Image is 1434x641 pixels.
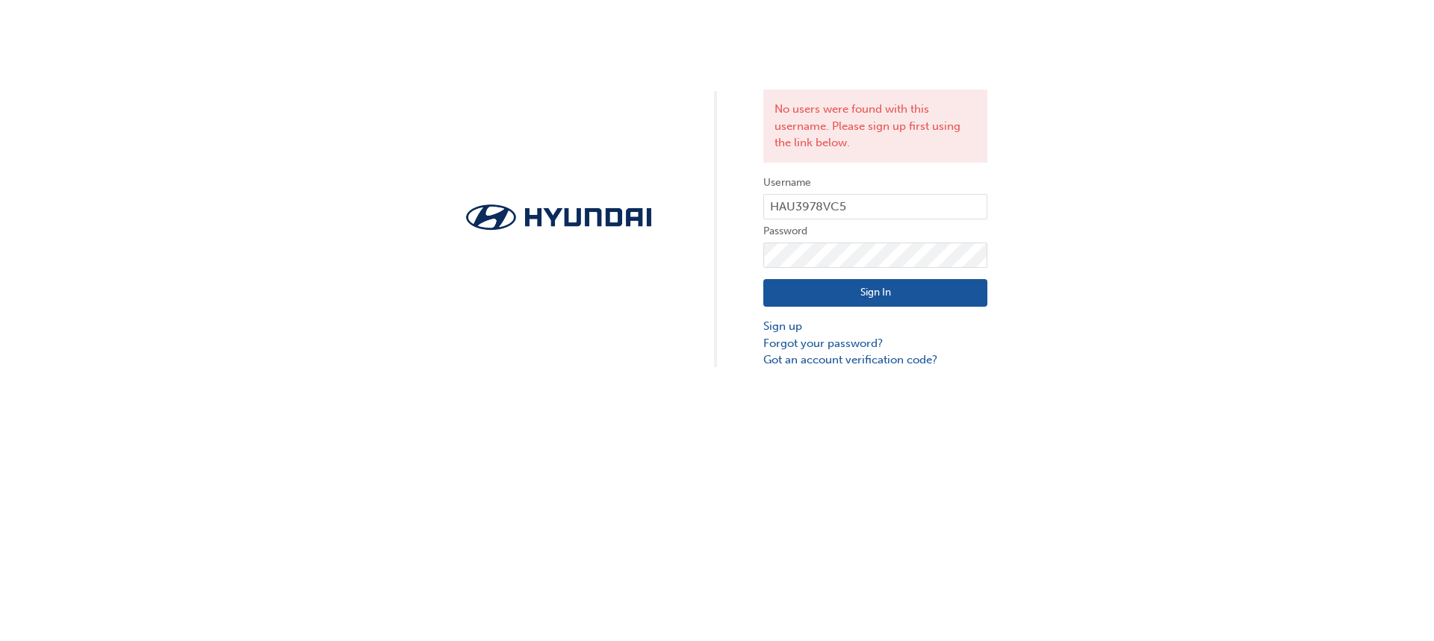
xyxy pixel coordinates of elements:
a: Sign up [763,318,987,335]
a: Forgot your password? [763,335,987,352]
button: Sign In [763,279,987,307]
input: Username [763,194,987,219]
img: Trak [447,200,671,235]
label: Password [763,222,987,240]
label: Username [763,174,987,192]
a: Got an account verification code? [763,351,987,369]
div: No users were found with this username. Please sign up first using the link below. [763,90,987,163]
iframe: Intercom live chat [1383,590,1419,626]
